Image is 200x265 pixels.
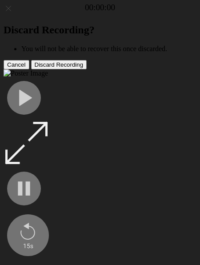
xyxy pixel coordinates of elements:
a: 00:00:00 [85,3,115,12]
button: Cancel [4,60,29,69]
li: You will not be able to recover this once discarded. [21,45,196,53]
button: Discard Recording [31,60,87,69]
img: Poster Image [4,69,48,77]
h2: Discard Recording? [4,24,196,36]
